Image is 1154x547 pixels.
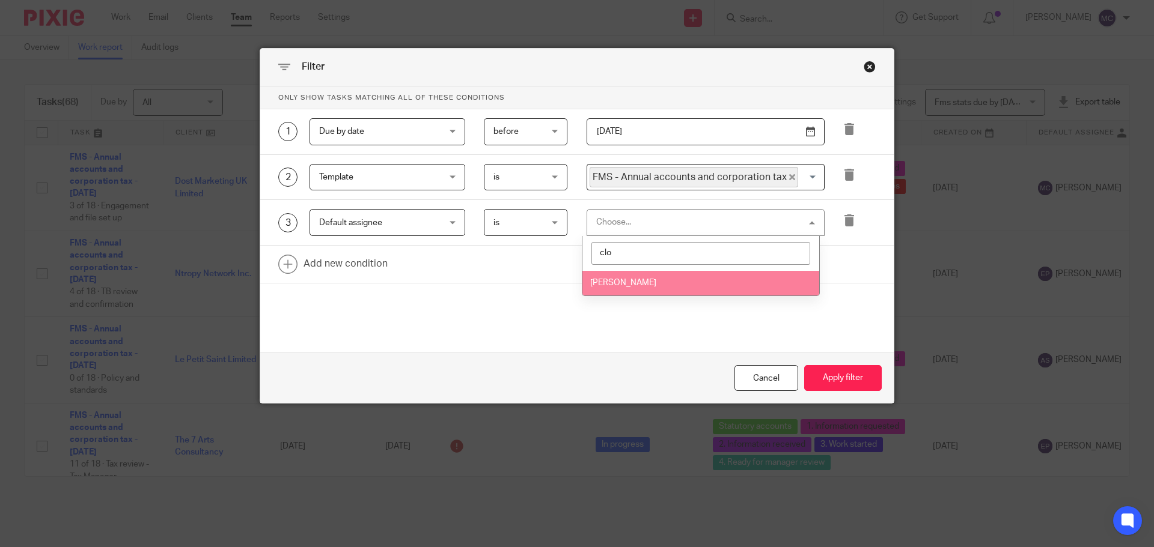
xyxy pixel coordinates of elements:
[587,164,825,191] div: Search for option
[278,213,298,232] div: 3
[493,219,499,227] span: is
[319,173,353,181] span: Template
[591,242,810,265] input: Search options...
[596,218,631,226] div: Choose...
[302,62,325,71] span: Filter
[319,219,382,227] span: Default assignee
[260,86,894,109] p: Only show tasks matching all of these conditions
[799,167,817,188] input: Search for option
[493,173,499,181] span: is
[319,127,364,136] span: Due by date
[864,61,876,73] div: Close this dialog window
[804,365,882,391] button: Apply filter
[587,118,825,145] input: Pick a date
[493,127,519,136] span: before
[278,122,298,141] div: 1
[278,168,298,187] div: 2
[590,167,798,188] span: FMS - Annual accounts and corporation tax
[789,174,795,180] button: Deselect FMS - Annual accounts and corporation tax
[590,279,656,287] span: [PERSON_NAME]
[734,365,798,391] div: Close this dialog window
